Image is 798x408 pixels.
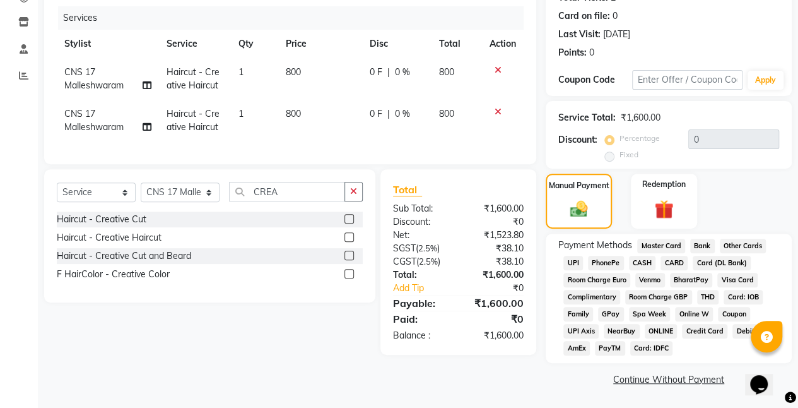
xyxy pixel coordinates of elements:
span: Spa Week [629,307,671,321]
span: Card (DL Bank) [693,256,751,270]
span: 2.5% [418,243,437,253]
div: Last Visit: [558,28,601,41]
span: Room Charge GBP [625,290,692,304]
span: THD [697,290,719,304]
span: CGST [393,256,416,267]
span: SGST [393,243,416,254]
div: ₹38.10 [458,255,533,268]
th: Qty [230,30,278,58]
div: Haircut - Creative Haircut [57,231,161,244]
div: [DATE] [603,28,630,41]
div: ₹0 [458,215,533,229]
span: Visa Card [717,273,758,287]
th: Price [278,30,362,58]
span: 0 F [370,66,382,79]
span: 800 [286,66,301,78]
div: ₹1,600.00 [458,329,533,342]
div: ₹1,600.00 [458,268,533,282]
span: 800 [439,108,454,119]
span: 0 F [370,107,382,121]
div: Services [58,6,533,30]
div: 0 [613,9,618,23]
span: | [387,107,390,121]
th: Stylist [57,30,159,58]
label: Redemption [642,179,686,190]
span: Venmo [635,273,665,287]
span: Debit Card [732,324,776,339]
div: Sub Total: [384,202,459,215]
span: AmEx [563,341,590,356]
div: Balance : [384,329,459,342]
div: Paid: [384,311,459,327]
span: UPI Axis [563,324,599,339]
span: CASH [629,256,656,270]
span: PayTM [595,341,625,356]
div: Card on file: [558,9,610,23]
span: 1 [238,108,243,119]
img: _cash.svg [565,199,594,219]
div: Haircut - Creative Cut and Beard [57,249,191,263]
span: | [387,66,390,79]
span: Family [563,307,593,321]
div: Net: [384,229,459,242]
label: Fixed [619,149,638,160]
img: _gift.svg [648,198,679,221]
a: Add Tip [384,282,471,295]
span: ONLINE [645,324,678,339]
label: Manual Payment [549,180,609,191]
div: Haircut - Creative Cut [57,213,146,226]
span: Credit Card [682,324,727,339]
span: 0 % [395,107,410,121]
span: 800 [439,66,454,78]
span: Card: IDFC [630,341,673,356]
div: Points: [558,46,587,59]
div: ₹1,523.80 [458,229,533,242]
span: Total [393,183,422,196]
span: 0 % [395,66,410,79]
div: F HairColor - Creative Color [57,268,170,281]
div: Total: [384,268,459,282]
span: CNS 17 Malleshwaram [64,66,124,91]
div: ₹38.10 [458,242,533,255]
span: 1 [238,66,243,78]
div: Payable: [384,296,459,311]
span: Card: IOB [724,290,763,304]
span: GPay [598,307,624,321]
span: UPI [563,256,583,270]
div: ₹1,600.00 [621,111,660,124]
span: Bank [690,239,715,253]
span: CNS 17 Malleshwaram [64,108,124,133]
div: ₹1,600.00 [458,202,533,215]
iframe: chat widget [745,357,785,395]
span: Coupon [718,307,750,321]
th: Disc [362,30,431,58]
span: PhonePe [588,256,624,270]
span: Haircut - Creative Haircut [167,108,220,133]
th: Total [431,30,482,58]
span: Haircut - Creative Haircut [167,66,220,91]
input: Search or Scan [229,182,345,201]
span: Payment Methods [558,239,632,252]
span: Master Card [637,239,685,253]
span: 2.5% [419,256,438,267]
span: NearBuy [604,324,640,339]
button: Apply [748,71,783,90]
span: 800 [286,108,301,119]
div: ( ) [384,255,459,268]
span: Online W [675,307,713,321]
span: Complimentary [563,290,620,304]
a: Continue Without Payment [548,373,789,387]
div: Discount: [558,133,597,147]
span: CARD [660,256,688,270]
input: Enter Offer / Coupon Code [632,70,742,90]
div: 0 [589,46,594,59]
div: Discount: [384,215,459,229]
span: BharatPay [670,273,713,287]
label: Percentage [619,133,660,144]
span: Room Charge Euro [563,273,630,287]
div: ( ) [384,242,459,255]
th: Action [482,30,524,58]
div: ₹0 [458,311,533,327]
span: Other Cards [720,239,766,253]
div: Coupon Code [558,73,632,87]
